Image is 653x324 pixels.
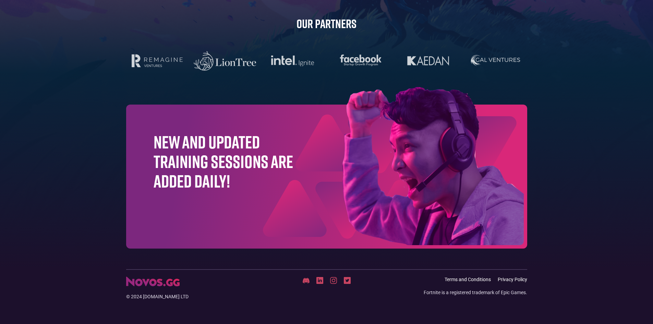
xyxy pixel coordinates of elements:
div: © 2024 [DOMAIN_NAME] LTD [126,293,260,300]
h2: Our Partners [126,16,527,31]
a: Terms and Conditions [445,277,491,283]
a: Privacy Policy [498,277,527,283]
div: Fortnite is a registered trademark of Epic Games. [424,289,527,296]
h1: New and updated training sessions are added daily! [154,132,293,191]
